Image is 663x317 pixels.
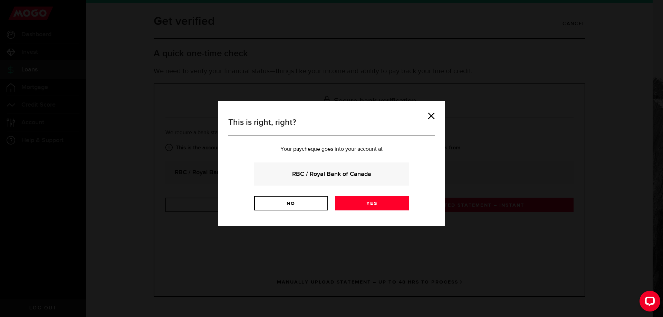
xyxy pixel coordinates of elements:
[228,147,435,152] p: Your paycheque goes into your account at
[263,169,400,179] strong: RBC / Royal Bank of Canada
[335,196,409,210] a: Yes
[254,196,328,210] a: No
[228,116,435,136] h3: This is right, right?
[634,288,663,317] iframe: LiveChat chat widget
